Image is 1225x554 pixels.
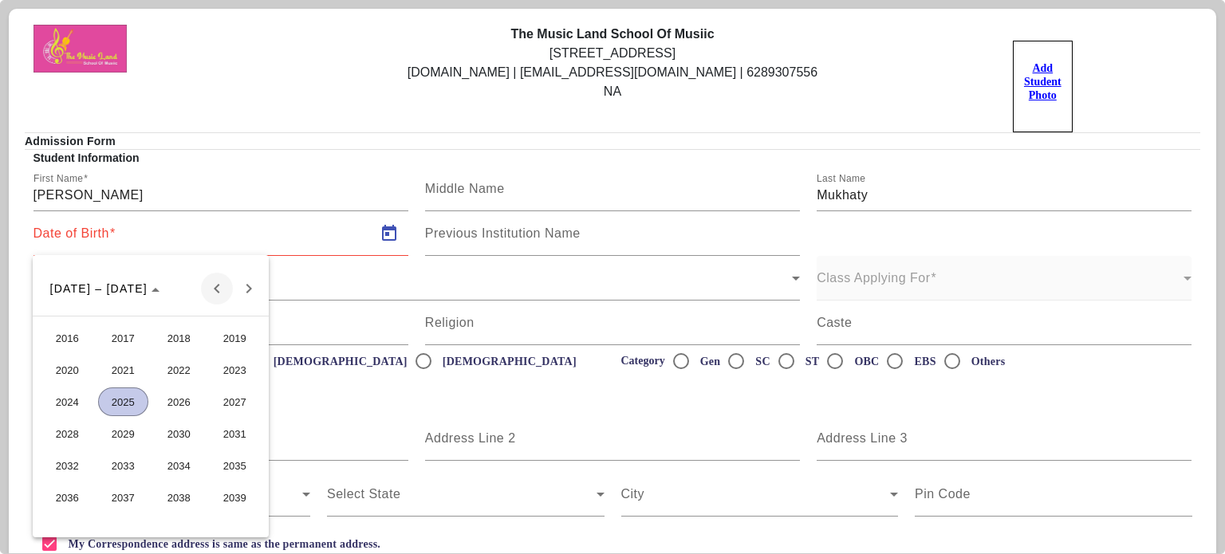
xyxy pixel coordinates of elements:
button: 2020 [39,354,95,386]
button: 2017 [95,322,151,354]
button: 2032 [39,450,95,481]
button: 2037 [95,481,151,513]
button: 2031 [207,418,262,450]
span: 2035 [210,451,260,480]
button: 2018 [151,322,207,354]
span: 2027 [210,387,260,416]
span: 2025 [98,387,148,416]
span: 2036 [42,483,93,512]
span: 2024 [42,387,93,416]
button: 2023 [207,354,262,386]
span: 2038 [154,483,204,512]
button: 2034 [151,450,207,481]
span: 2016 [42,324,93,352]
button: 2035 [207,450,262,481]
span: 2032 [42,451,93,480]
button: 2029 [95,418,151,450]
span: [DATE] – [DATE] [50,282,148,295]
button: 2038 [151,481,207,513]
button: Next 24 years [233,273,265,305]
span: 2030 [154,419,204,448]
span: 2017 [98,324,148,352]
span: 2018 [154,324,204,352]
button: 2033 [95,450,151,481]
span: 2029 [98,419,148,448]
button: 2026 [151,386,207,418]
button: 2019 [207,322,262,354]
button: 2039 [207,481,262,513]
button: 2024 [39,386,95,418]
button: 2025 [95,386,151,418]
span: 2019 [210,324,260,352]
span: 2028 [42,419,93,448]
span: 2033 [98,451,148,480]
span: 2022 [154,356,204,384]
button: 2028 [39,418,95,450]
button: 2016 [39,322,95,354]
span: 2037 [98,483,148,512]
span: 2034 [154,451,204,480]
span: 2031 [210,419,260,448]
button: Choose date [44,274,166,303]
button: 2027 [207,386,262,418]
button: 2036 [39,481,95,513]
span: 2021 [98,356,148,384]
button: 2022 [151,354,207,386]
span: 2039 [210,483,260,512]
button: 2021 [95,354,151,386]
span: 2026 [154,387,204,416]
button: 2030 [151,418,207,450]
span: 2020 [42,356,93,384]
button: Previous 24 years [201,273,233,305]
span: 2023 [210,356,260,384]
